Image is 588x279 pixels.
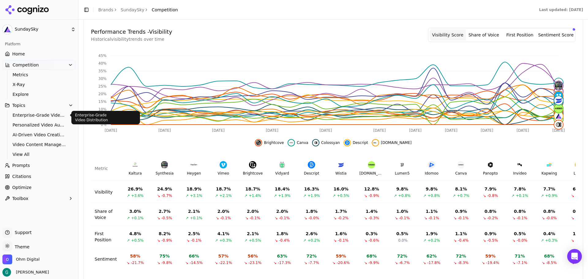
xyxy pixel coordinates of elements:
[554,104,563,113] img: veed.io
[457,161,465,168] img: Canva
[91,156,120,181] th: Metric
[127,216,130,221] span: ↗
[455,171,467,176] div: Canva
[220,216,231,221] span: -0.1%
[344,139,368,146] button: Hide descript data
[574,171,584,176] div: Loom
[398,161,406,168] img: Lumen5
[157,186,172,192] div: 24.9 %
[428,216,439,221] span: -0.1%
[121,7,144,13] a: SundaySky
[101,123,107,127] tspan: 0%
[249,238,261,243] span: +0.5%
[483,238,486,243] span: ↘
[487,193,498,198] span: -0.8%
[13,122,66,128] span: Personalized Video Automation
[483,216,486,221] span: ↘
[2,268,11,277] img: Gwynne Ohm
[396,231,408,237] div: 0.5 %
[13,270,49,275] span: [PERSON_NAME]
[15,27,68,32] span: SundaySky
[243,171,263,176] div: Brightcove
[91,203,120,226] td: Share of Voice
[554,78,563,87] img: kaltura
[91,181,120,203] td: Visibility
[10,90,68,99] a: Explore
[157,193,160,198] span: ↘
[2,25,12,34] img: SundaySky
[423,193,426,198] span: ↗
[152,7,178,13] span: Competition
[395,216,398,221] span: ↘
[161,238,172,243] span: -0.9%
[487,238,498,243] span: -0.5%
[10,80,68,89] a: X-Ray
[98,7,113,12] a: Brands
[303,193,306,198] span: ↗
[255,139,284,146] button: Hide brightcove data
[219,193,232,198] span: +2.1%
[484,231,496,237] div: 0.9 %
[337,193,349,198] span: +0.5%
[397,253,408,259] div: 72 %
[13,81,66,88] span: X-Ray
[187,238,190,243] span: ↘
[455,208,467,214] div: 0.9 %
[334,238,337,243] span: ↘
[244,193,247,198] span: ↗
[98,54,107,58] tspan: 45%
[541,193,544,198] span: ↗
[487,216,498,221] span: -0.2%
[264,140,284,145] span: Brightcove
[345,140,350,145] img: descript
[10,121,68,129] a: Personalized Video Automation
[396,208,408,214] div: 1.0 %
[131,193,144,198] span: +3.6%
[218,171,229,176] div: Vimeo
[428,161,435,168] img: Idomoo
[13,72,66,78] span: Metrics
[573,186,585,192] div: 6.1 %
[219,238,232,243] span: +0.3%
[98,92,107,96] tspan: 20%
[159,231,171,237] div: 8.2 %
[335,231,347,237] div: 1.6 %
[398,238,408,243] span: 0.0%
[513,171,526,176] div: Invideo
[484,208,496,214] div: 0.8 %
[212,128,225,133] tspan: [DATE]
[275,216,278,221] span: ↘
[12,102,25,108] span: Topics
[218,253,229,259] div: 57 %
[517,216,527,221] span: -0.1%
[458,238,469,243] span: -0.4%
[307,193,320,198] span: +1.9%
[307,253,317,259] div: 72 %
[161,216,172,221] span: -0.5%
[543,231,555,237] div: 0.4 %
[313,140,318,145] img: colossyan
[364,186,379,192] div: 12.8 %
[12,162,30,168] span: Prompts
[12,184,32,190] span: Optimize
[161,260,172,265] span: -9.8%
[191,238,202,243] span: -0.1%
[372,139,412,146] button: Hide elai.io data
[278,193,291,198] span: +1.9%
[546,216,557,221] span: -0.0%
[248,253,258,259] div: 56 %
[190,260,202,265] span: -14.5%
[249,161,256,168] img: Brightcove
[308,216,319,221] span: -0.0%
[543,186,555,192] div: 7.7 %
[334,216,337,221] span: ↘
[457,193,469,198] span: +0.7%
[91,248,120,270] td: Sentiment
[484,186,496,192] div: 7.9 %
[131,161,139,168] img: Kaltura
[297,140,308,145] span: Canva
[458,216,469,221] span: -0.1%
[244,260,247,265] span: ↘
[466,29,502,40] button: Share of Voice
[190,216,202,221] span: +0.1%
